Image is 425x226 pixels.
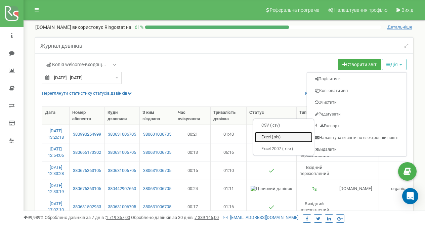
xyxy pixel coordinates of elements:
[382,59,407,70] button: Дія
[308,121,405,131] a: Експорт
[308,144,405,155] a: Видалити
[402,188,418,204] div: Open Intercom Messenger
[297,162,332,180] td: Вхідний перехоплений
[70,107,104,125] th: Номер абонента
[48,201,64,213] a: [DATE] 17:02:10
[211,198,247,216] td: 01:16
[48,183,64,194] a: [DATE] 12:33:19
[297,107,332,125] th: Тип
[211,125,247,143] td: 01:40
[108,131,137,138] a: 380631006705
[72,168,101,174] a: 380676363105
[175,162,211,180] td: 00:15
[223,215,298,220] a: [EMAIL_ADDRESS][DOMAIN_NAME]
[142,186,172,192] a: 380631006705
[140,107,175,125] th: З ким з'єднано
[195,215,219,220] u: 7 339 146,00
[270,7,320,13] span: Реферальна програма
[45,215,130,220] span: Оброблено дзвінків за 7 днів :
[255,132,312,142] a: Excel (.xls)
[211,180,247,198] td: 01:11
[40,43,82,49] h5: Журнал дзвінків
[332,180,379,198] td: [DOMAIN_NAME]
[108,204,137,210] a: 380631006705
[211,162,247,180] td: 01:10
[334,7,387,13] span: Налаштування профілю
[211,107,247,125] th: Тривалість дзвінка
[46,61,106,68] span: Копія welcome-входящ...
[108,168,137,174] a: 380631006705
[175,198,211,216] td: 00:17
[308,86,405,96] a: Копіювати звіт
[211,143,247,161] td: 06:16
[175,107,211,125] th: Час очікування
[72,149,101,156] a: 380665173302
[42,91,132,96] a: Переглянути статистику статусів дзвінків
[142,149,172,156] a: 380631006705
[24,215,44,220] span: 99,989%
[308,133,405,143] a: Налаштувати звіти по електронній пошті
[379,180,418,198] td: organic
[251,186,292,192] img: Цільовий дзвінок
[42,59,119,70] a: Копія welcome-входящ...
[269,168,274,173] img: Успішний
[255,120,312,131] a: CSV (.csv)
[105,107,140,125] th: Куди дзвонили
[308,109,405,120] a: Редагувати
[387,25,412,30] span: Детальніше
[131,24,145,31] p: 61 %
[305,90,405,97] a: Коли дані можуть відрізнятися вiд інших систем
[48,128,64,140] a: [DATE] 13:26:18
[269,205,274,210] img: Успішний
[108,149,137,156] a: 380631006705
[131,215,219,220] span: Оброблено дзвінків за 30 днів :
[72,131,101,138] a: 380990254999
[72,25,131,30] span: використовує Ringostat на
[48,146,64,158] a: [DATE] 12:54:06
[142,131,172,138] a: 380631006705
[308,97,405,108] a: Очистити
[142,168,172,174] a: 380631006705
[106,215,130,220] u: 1 719 357,00
[35,24,131,31] p: [DOMAIN_NAME]
[247,107,297,125] th: Статус
[175,143,211,161] td: 00:13
[175,125,211,143] td: 00:21
[338,59,381,70] a: Створити звіт
[308,74,405,84] a: Поділитись
[5,6,18,21] img: ringostat logo
[142,204,172,210] a: 380631006705
[42,107,70,125] th: Дата
[312,186,317,191] img: Вхідний
[175,180,211,198] td: 00:24
[72,204,101,210] a: 380631502933
[255,144,312,154] a: Excel 2007 (.xlsx)
[297,198,332,216] td: Вихідний перехоплений
[401,7,413,13] span: Вихід
[72,186,101,192] a: 380676363105
[48,165,64,176] a: [DATE] 12:33:28
[108,186,137,192] a: 380442907660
